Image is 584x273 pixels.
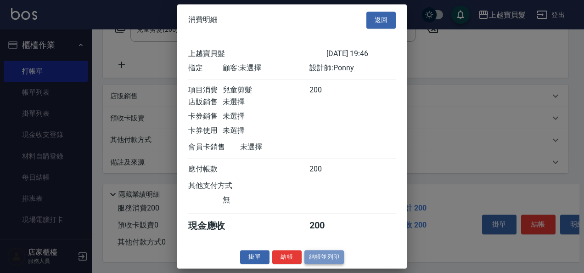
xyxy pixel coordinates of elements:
div: 應付帳款 [188,165,223,174]
div: 店販銷售 [188,97,223,107]
div: 現金應收 [188,220,240,232]
button: 結帳並列印 [304,250,344,264]
div: 顧客: 未選擇 [223,63,309,73]
div: 其他支付方式 [188,181,258,191]
div: 200 [309,220,344,232]
button: 掛單 [240,250,270,264]
div: 未選擇 [223,97,309,107]
button: 結帳 [272,250,302,264]
div: 卡券銷售 [188,112,223,121]
div: 未選擇 [223,126,309,136]
div: 會員卡銷售 [188,142,240,152]
span: 消費明細 [188,16,218,25]
button: 返回 [366,11,396,28]
div: 卡券使用 [188,126,223,136]
div: 上越寶貝髮 [188,49,326,59]
div: 設計師: Ponny [309,63,396,73]
div: 200 [309,165,344,174]
div: 項目消費 [188,85,223,95]
div: [DATE] 19:46 [326,49,396,59]
div: 指定 [188,63,223,73]
div: 200 [309,85,344,95]
div: 無 [223,195,309,205]
div: 未選擇 [223,112,309,121]
div: 未選擇 [240,142,326,152]
div: 兒童剪髮 [223,85,309,95]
